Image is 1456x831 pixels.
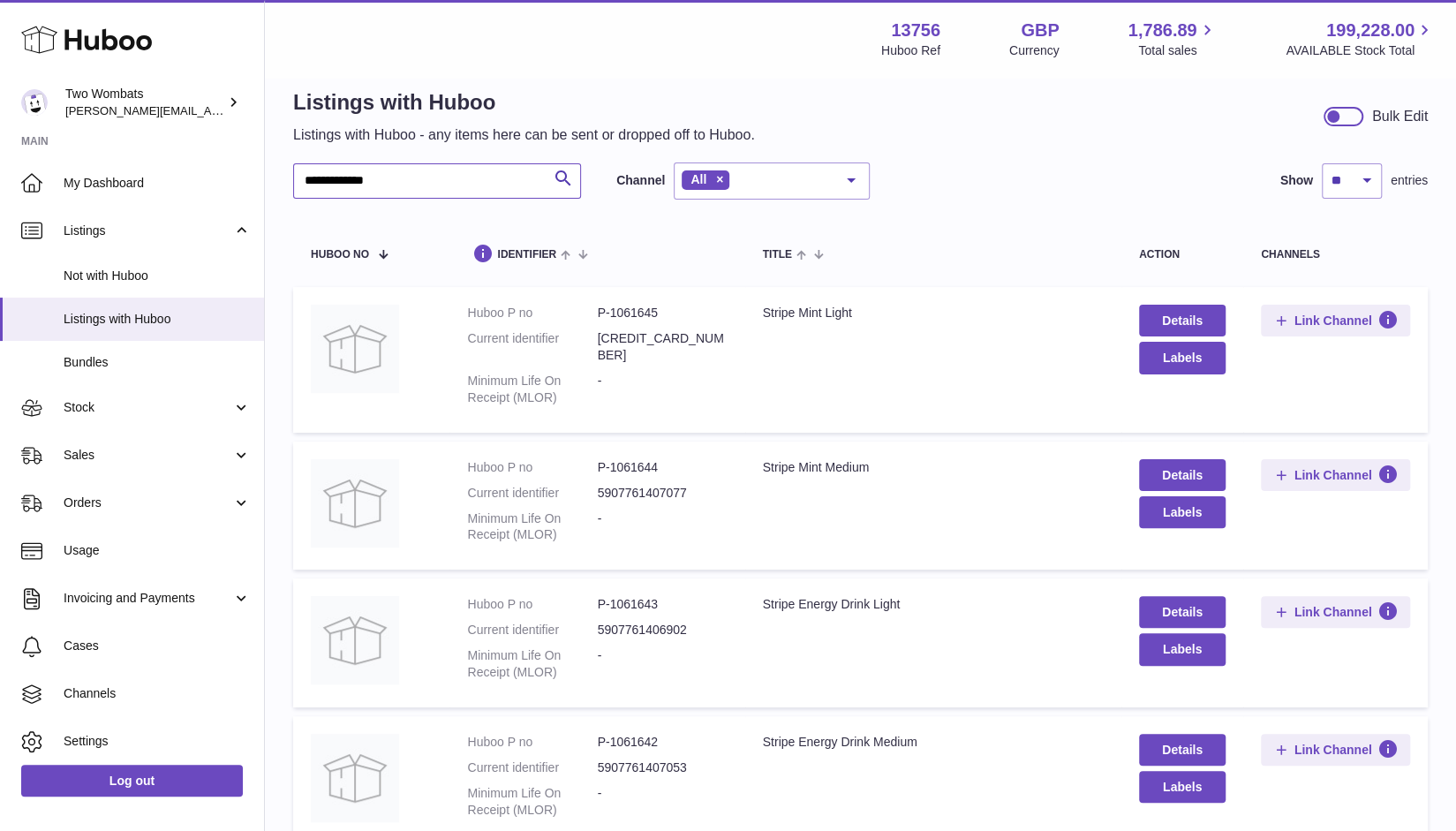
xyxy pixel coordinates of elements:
span: Channels [64,685,251,702]
span: 1,786.89 [1128,19,1197,42]
span: Stock [64,399,232,416]
a: 1,786.89 Total sales [1128,19,1218,59]
dt: Current identifier [467,330,597,364]
dt: Current identifier [467,759,597,776]
span: [PERSON_NAME][EMAIL_ADDRESS][PERSON_NAME][DOMAIN_NAME] [65,103,449,117]
div: Stripe Mint Medium [763,459,1104,476]
span: Link Channel [1294,467,1372,483]
dd: - [598,647,728,681]
a: Details [1139,596,1226,628]
button: Link Channel [1261,596,1410,628]
button: Labels [1139,771,1226,803]
div: Huboo Ref [881,42,940,59]
span: identifier [497,249,556,261]
div: Currency [1009,42,1060,59]
div: Two Wombats [65,86,224,119]
span: entries [1391,172,1428,189]
button: Link Channel [1261,459,1410,491]
strong: GBP [1021,19,1059,42]
img: Stripe Energy Drink Medium [311,734,399,822]
a: Details [1139,305,1226,336]
span: Link Channel [1294,604,1372,620]
span: Listings with Huboo [64,311,251,328]
h1: Listings with Huboo [293,88,755,117]
span: AVAILABLE Stock Total [1286,42,1435,59]
dd: P-1061645 [598,305,728,321]
dt: Minimum Life On Receipt (MLOR) [467,510,597,544]
a: 199,228.00 AVAILABLE Stock Total [1286,19,1435,59]
a: Details [1139,734,1226,766]
span: Cases [64,638,251,654]
dd: [CREDIT_CARD_NUMBER] [598,330,728,364]
dd: 5907761407077 [598,485,728,502]
dd: P-1061643 [598,596,728,613]
dt: Minimum Life On Receipt (MLOR) [467,373,597,406]
div: Stripe Energy Drink Medium [763,734,1104,751]
img: adam.randall@twowombats.com [21,89,48,116]
dt: Minimum Life On Receipt (MLOR) [467,785,597,819]
span: Bundles [64,354,251,371]
button: Labels [1139,633,1226,665]
span: Sales [64,447,232,464]
strong: 13756 [891,19,940,42]
span: All [690,172,706,186]
dt: Huboo P no [467,305,597,321]
img: Stripe Mint Medium [311,459,399,548]
span: Listings [64,223,232,239]
button: Labels [1139,342,1226,374]
span: Settings [64,733,251,750]
span: Link Channel [1294,313,1372,329]
label: Show [1280,172,1313,189]
button: Link Channel [1261,734,1410,766]
button: Labels [1139,496,1226,528]
dd: - [598,510,728,544]
dt: Huboo P no [467,734,597,751]
div: Bulk Edit [1372,107,1428,126]
div: action [1139,249,1226,261]
p: Listings with Huboo - any items here can be sent or dropped off to Huboo. [293,125,755,145]
dd: - [598,373,728,406]
label: Channel [616,172,665,189]
dt: Current identifier [467,485,597,502]
span: Link Channel [1294,742,1372,758]
span: title [763,249,792,261]
span: Invoicing and Payments [64,590,232,607]
dd: 5907761406902 [598,622,728,638]
div: channels [1261,249,1410,261]
dd: P-1061642 [598,734,728,751]
dt: Huboo P no [467,459,597,476]
dt: Minimum Life On Receipt (MLOR) [467,647,597,681]
span: Not with Huboo [64,268,251,284]
img: Stripe Mint Light [311,305,399,393]
a: Details [1139,459,1226,491]
span: Huboo no [311,249,369,261]
dd: 5907761407053 [598,759,728,776]
span: My Dashboard [64,175,251,192]
a: Log out [21,765,243,797]
span: Total sales [1138,42,1217,59]
img: Stripe Energy Drink Light [311,596,399,684]
dt: Huboo P no [467,596,597,613]
button: Link Channel [1261,305,1410,336]
span: Orders [64,495,232,511]
dd: - [598,785,728,819]
span: 199,228.00 [1326,19,1415,42]
dd: P-1061644 [598,459,728,476]
div: Stripe Energy Drink Light [763,596,1104,613]
span: Usage [64,542,251,559]
dt: Current identifier [467,622,597,638]
div: Stripe Mint Light [763,305,1104,321]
